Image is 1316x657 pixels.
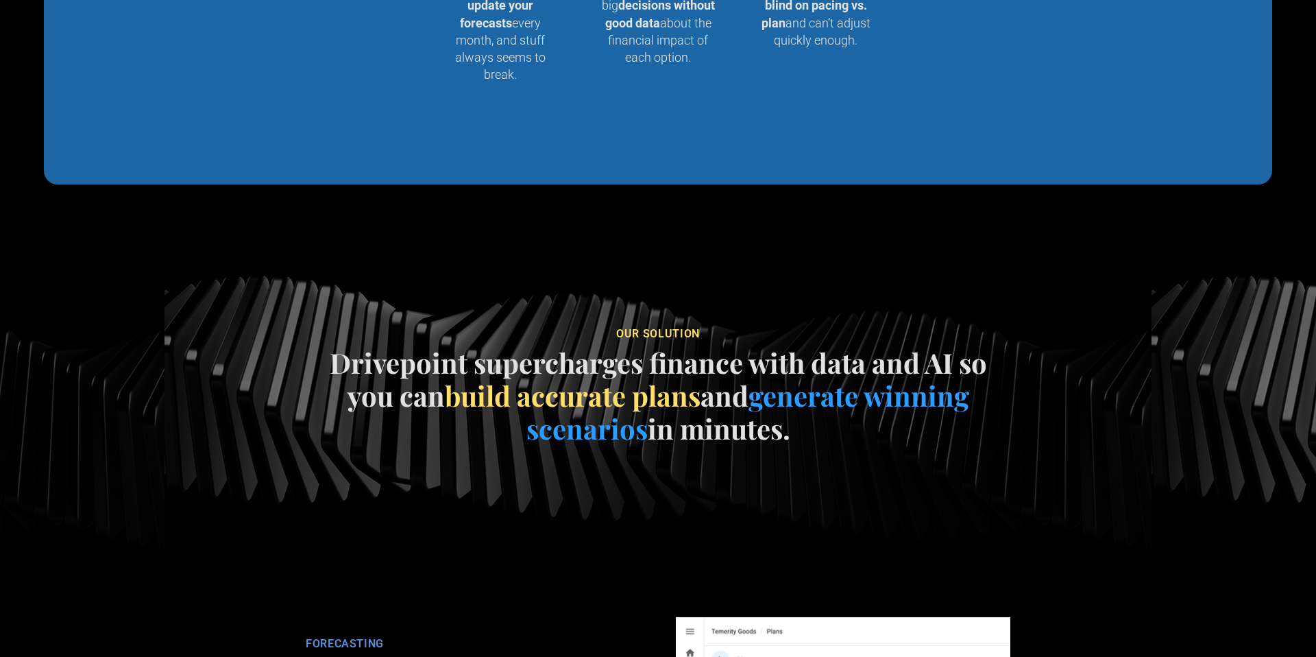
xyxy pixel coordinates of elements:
[315,346,1001,445] h4: Drivepoint supercharges finance with data and AI so you can and in minutes.
[526,377,969,446] span: generate winning scenarios
[616,327,700,340] span: our soluTION
[306,637,648,651] div: FORECASTING
[445,377,700,414] span: build accurate plans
